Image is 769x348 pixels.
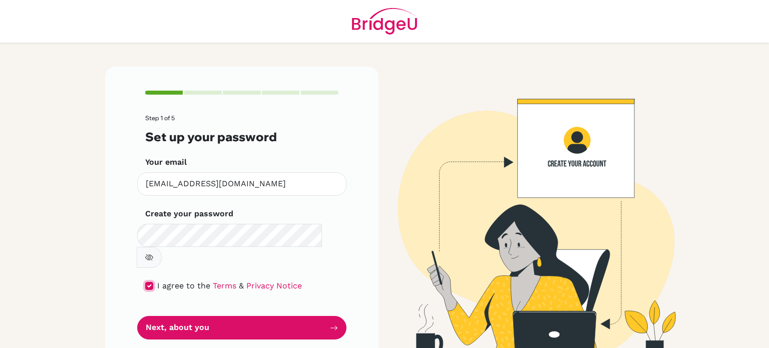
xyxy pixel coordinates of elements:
[137,316,346,339] button: Next, about you
[145,208,233,220] label: Create your password
[145,156,187,168] label: Your email
[157,281,210,290] span: I agree to the
[239,281,244,290] span: &
[137,172,346,196] input: Insert your email*
[145,114,175,122] span: Step 1 of 5
[213,281,236,290] a: Terms
[145,130,338,144] h3: Set up your password
[246,281,302,290] a: Privacy Notice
